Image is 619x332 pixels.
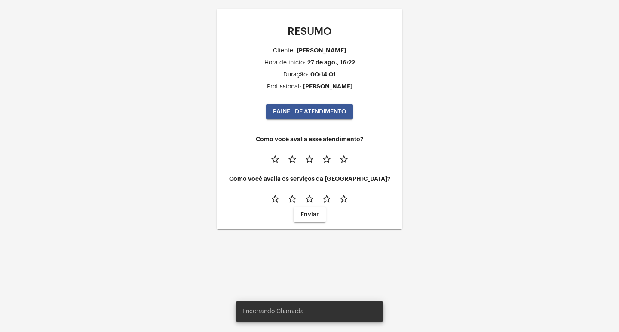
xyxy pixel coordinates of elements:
[294,207,326,222] button: Enviar
[287,154,297,164] mat-icon: star_border
[322,194,332,204] mat-icon: star_border
[267,84,301,90] div: Profissional:
[270,194,280,204] mat-icon: star_border
[339,194,349,204] mat-icon: star_border
[224,176,395,182] h4: Como você avalia os serviços da [GEOGRAPHIC_DATA]?
[300,212,319,218] span: Enviar
[283,72,309,78] div: Duração:
[307,59,355,66] div: 27 de ago., 16:22
[297,47,346,54] div: [PERSON_NAME]
[266,104,353,119] button: PAINEL DE ATENDIMENTO
[339,154,349,164] mat-icon: star_border
[310,71,336,78] div: 00:14:01
[273,109,346,115] span: PAINEL DE ATENDIMENTO
[224,136,395,143] h4: Como você avalia esse atendimento?
[304,194,315,204] mat-icon: star_border
[303,83,352,90] div: [PERSON_NAME]
[224,26,395,37] p: RESUMO
[273,48,295,54] div: Cliente:
[304,154,315,164] mat-icon: star_border
[322,154,332,164] mat-icon: star_border
[264,60,306,66] div: Hora de inicio:
[270,154,280,164] mat-icon: star_border
[242,307,304,316] span: Encerrando Chamada
[287,194,297,204] mat-icon: star_border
